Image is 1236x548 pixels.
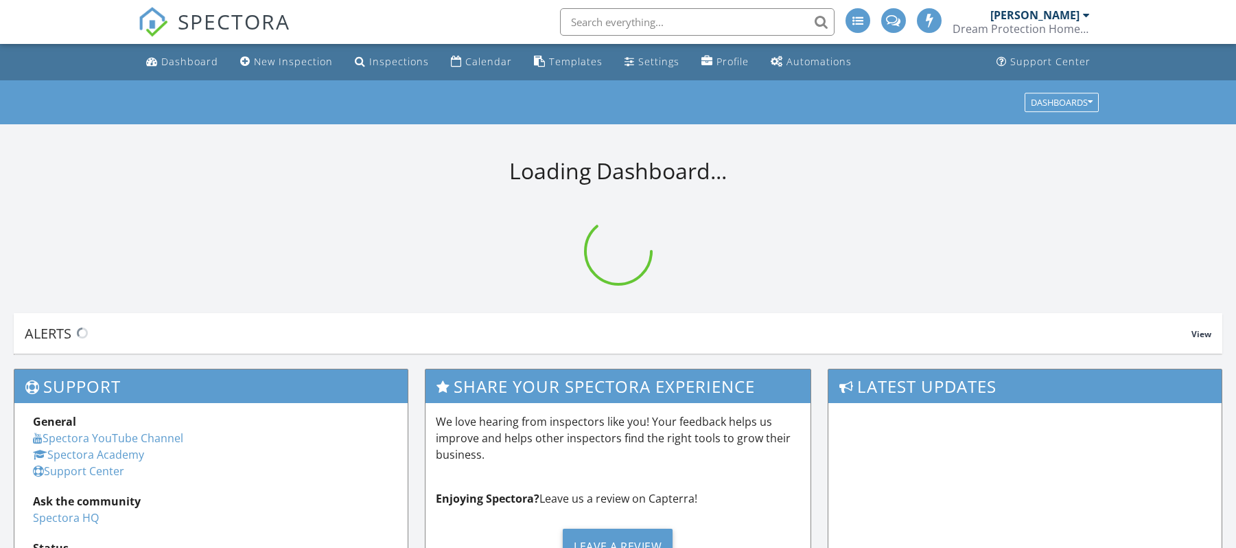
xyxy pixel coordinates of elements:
[138,19,290,47] a: SPECTORA
[235,49,338,75] a: New Inspection
[138,7,168,37] img: The Best Home Inspection Software - Spectora
[765,49,857,75] a: Automations (Advanced)
[254,55,333,68] div: New Inspection
[436,413,800,463] p: We love hearing from inspectors like you! Your feedback helps us improve and helps other inspecto...
[1191,328,1211,340] span: View
[990,8,1080,22] div: [PERSON_NAME]
[638,55,679,68] div: Settings
[33,464,124,479] a: Support Center
[369,55,429,68] div: Inspections
[549,55,603,68] div: Templates
[141,49,224,75] a: Dashboard
[25,324,1191,343] div: Alerts
[716,55,749,68] div: Profile
[425,369,811,403] h3: Share Your Spectora Experience
[560,8,835,36] input: Search everything...
[33,447,144,462] a: Spectora Academy
[528,49,608,75] a: Templates
[14,369,408,403] h3: Support
[991,49,1096,75] a: Support Center
[465,55,512,68] div: Calendar
[953,22,1090,36] div: Dream Protection Home Inspection LLC
[619,49,685,75] a: Settings
[1010,55,1091,68] div: Support Center
[178,7,290,36] span: SPECTORA
[786,55,852,68] div: Automations
[33,414,76,429] strong: General
[445,49,517,75] a: Calendar
[1025,93,1099,112] button: Dashboards
[161,55,218,68] div: Dashboard
[1031,98,1093,107] div: Dashboards
[828,369,1222,403] h3: Latest Updates
[33,493,389,510] div: Ask the community
[349,49,434,75] a: Inspections
[33,510,99,525] a: Spectora HQ
[436,490,800,507] p: Leave us a review on Capterra!
[436,491,539,506] strong: Enjoying Spectora?
[696,49,754,75] a: Company Profile
[33,431,183,446] a: Spectora YouTube Channel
